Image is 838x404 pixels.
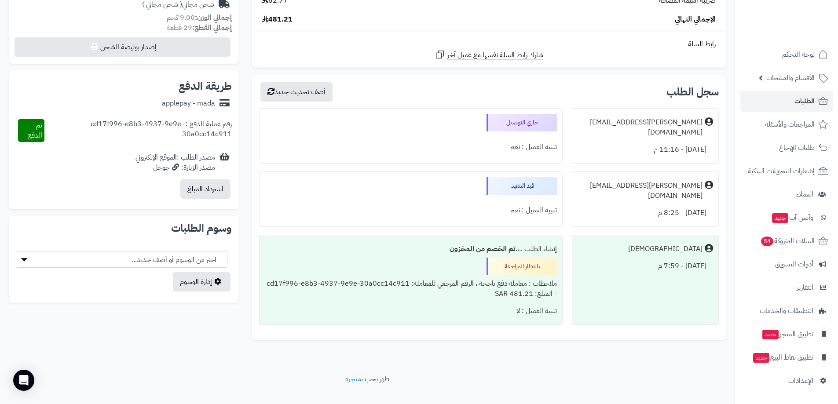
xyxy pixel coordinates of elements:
[13,370,34,391] div: Open Intercom Messenger
[740,230,833,251] a: السلات المتروكة54
[740,324,833,345] a: تطبيق المتجرجديد
[761,328,813,340] span: تطبيق المتجر
[740,114,833,135] a: المراجعات والأسئلة
[753,353,769,363] span: جديد
[740,137,833,158] a: طلبات الإرجاع
[16,223,232,233] h2: وسوم الطلبات
[265,240,556,258] div: إنشاء الطلب ....
[740,160,833,182] a: إشعارات التحويلات البنكية
[760,235,815,247] span: السلات المتروكة
[771,211,813,224] span: وآتس آب
[760,305,813,317] span: التطبيقات والخدمات
[195,12,232,23] strong: إجمالي الوزن:
[628,244,703,254] div: [DEMOGRAPHIC_DATA]
[740,44,833,65] a: لوحة التحكم
[256,39,722,49] div: رابط السلة
[487,177,557,195] div: قيد التنفيذ
[797,281,813,294] span: التقارير
[766,72,815,84] span: الأقسام والمنتجات
[192,22,232,33] strong: إجمالي القطع:
[794,95,815,107] span: الطلبات
[666,87,719,97] h3: سجل الطلب
[740,277,833,298] a: التقارير
[450,244,516,254] b: تم الخصم من المخزون
[740,300,833,321] a: التطبيقات والخدمات
[435,49,543,60] a: شارك رابط السلة نفسها مع عميل آخر
[788,375,813,387] span: الإعدادات
[447,50,543,60] span: شارك رابط السلة نفسها مع عميل آخر
[762,330,779,339] span: جديد
[796,188,813,200] span: العملاء
[135,153,215,173] div: مصدر الطلب :الموقع الإلكتروني
[740,370,833,391] a: الإعدادات
[782,48,815,61] span: لوحة التحكم
[779,142,815,154] span: طلبات الإرجاع
[740,91,833,112] a: الطلبات
[761,237,773,246] span: 54
[487,114,557,131] div: جاري التوصيل
[775,258,813,270] span: أدوات التسويق
[167,12,232,23] small: 9.00 كجم
[578,204,713,222] div: [DATE] - 8:25 م
[44,119,232,142] div: رقم عملية الدفع : cd17f996-e8b3-4937-9e9e-30a0cc14c911
[265,202,556,219] div: تنبيه العميل : نعم
[487,258,557,275] div: بانتظار المراجعة
[578,181,703,201] div: [PERSON_NAME][EMAIL_ADDRESS][DOMAIN_NAME]
[740,254,833,275] a: أدوات التسويق
[135,163,215,173] div: مصدر الزيارة: جوجل
[28,120,42,141] span: تم الدفع
[265,275,556,302] div: ملاحظات : معاملة دفع ناجحة ، الرقم المرجعي للمعاملة: cd17f996-e8b3-4937-9e9e-30a0cc14c911 - المبل...
[16,251,227,268] span: -- اختر من الوسوم أو أضف جديد... --
[265,138,556,156] div: تنبيه العميل : نعم
[740,207,833,228] a: وآتس آبجديد
[345,374,361,384] a: متجرة
[740,184,833,205] a: العملاء
[265,302,556,320] div: تنبيه العميل : لا
[179,81,232,91] h2: طريقة الدفع
[173,272,231,291] a: إدارة الوسوم
[578,117,703,138] div: [PERSON_NAME][EMAIL_ADDRESS][DOMAIN_NAME]
[752,351,813,364] span: تطبيق نقاط البيع
[578,141,713,158] div: [DATE] - 11:16 م
[167,22,232,33] small: 29 قطعة
[180,179,231,199] button: استرداد المبلغ
[15,37,231,57] button: إصدار بوليصة الشحن
[740,347,833,368] a: تطبيق نقاط البيعجديد
[772,213,788,223] span: جديد
[748,165,815,177] span: إشعارات التحويلات البنكية
[578,258,713,275] div: [DATE] - 7:59 م
[162,98,215,109] div: applepay - mada
[765,118,815,131] span: المراجعات والأسئلة
[675,15,716,25] span: الإجمالي النهائي
[262,15,293,25] span: 481.21
[260,82,333,102] button: أضف تحديث جديد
